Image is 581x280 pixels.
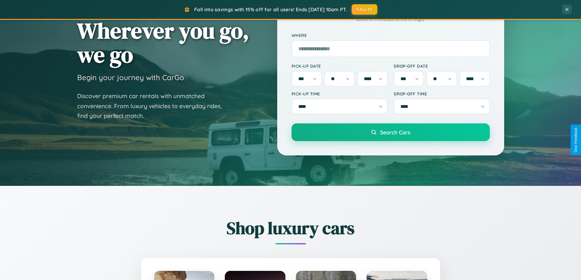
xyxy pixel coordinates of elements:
[394,91,490,96] label: Drop-off Time
[394,63,490,69] label: Drop-off Date
[108,216,474,240] h2: Shop luxury cars
[292,63,388,69] label: Pick-up Date
[574,128,578,152] div: Give Feedback
[194,6,347,12] span: Fall into savings with 15% off for all users! Ends [DATE] 10am PT.
[292,33,490,38] label: Where
[380,129,410,136] span: Search Cars
[292,123,490,141] button: Search Cars
[352,4,377,15] button: FALL15
[77,19,249,67] h1: Wherever you go, we go
[77,73,184,82] h3: Begin your journey with CarGo
[77,91,230,121] p: Discover premium car rentals with unmatched convenience. From luxury vehicles to everyday rides, ...
[292,91,388,96] label: Pick-up Time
